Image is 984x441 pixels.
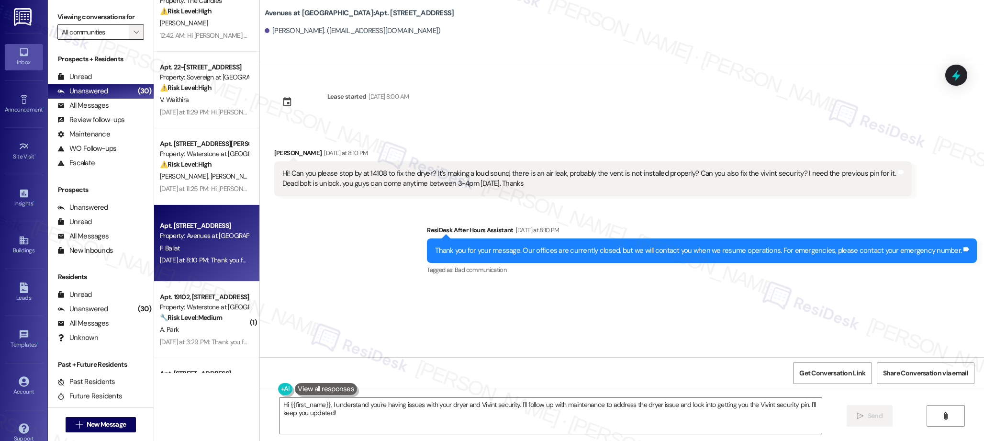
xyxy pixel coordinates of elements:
div: (30) [135,302,154,317]
span: Send [868,411,883,421]
span: [PERSON_NAME] [160,19,208,27]
div: Review follow-ups [57,115,124,125]
i:  [942,412,949,420]
div: All Messages [57,318,109,328]
div: Unread [57,217,92,227]
div: [DATE] at 11:29 PM: Hi [PERSON_NAME] , thank you for bringing this important matter to our attent... [160,108,822,116]
textarea: Hi {{first_name}}, I understand you're having issues with your dryer and Vivint security. I'll fo... [280,398,822,434]
div: Thank you for your message. Our offices are currently closed, but we will contact you when we res... [435,246,962,256]
span: Bad communication [455,266,506,274]
button: New Message [66,417,136,432]
a: Buildings [5,232,43,258]
div: Apt. [STREET_ADDRESS][PERSON_NAME] [160,139,248,149]
div: Property: Waterstone at [GEOGRAPHIC_DATA] [160,149,248,159]
img: ResiDesk Logo [14,8,34,26]
div: (30) [135,84,154,99]
strong: ⚠️ Risk Level: High [160,7,212,15]
a: Inbox [5,44,43,70]
span: [PERSON_NAME] [160,172,211,181]
div: Unanswered [57,203,108,213]
span: • [34,152,36,158]
span: Share Conversation via email [883,368,968,378]
span: [PERSON_NAME][GEOGRAPHIC_DATA] [210,172,319,181]
div: Unanswered [57,304,108,314]
div: Past Residents [57,377,115,387]
div: Residents [48,272,154,282]
div: Prospects + Residents [48,54,154,64]
div: Property: Waterstone at [GEOGRAPHIC_DATA] [160,302,248,312]
strong: ⚠️ Risk Level: High [160,160,212,169]
div: Prospects [48,185,154,195]
div: [DATE] at 8:10 PM [514,225,559,235]
div: Apt. 22~[STREET_ADDRESS] [160,62,248,72]
div: [DATE] 8:00 AM [366,91,409,102]
div: [PERSON_NAME] [274,148,912,161]
label: Viewing conversations for [57,10,144,24]
i:  [134,28,139,36]
div: [PERSON_NAME]. ([EMAIL_ADDRESS][DOMAIN_NAME]) [265,26,441,36]
div: WO Follow-ups [57,144,116,154]
span: • [43,105,44,112]
div: [DATE] at 8:10 PM: Thank you for your message. Our offices are currently closed, but we will cont... [160,256,692,264]
div: Apt. [STREET_ADDRESS] [160,369,248,379]
div: Unread [57,290,92,300]
div: All Messages [57,101,109,111]
span: Get Conversation Link [799,368,865,378]
div: Unanswered [57,86,108,96]
div: ResiDesk After Hours Assistant [427,225,977,238]
div: [DATE] at 8:10 PM [322,148,368,158]
div: Unread [57,72,92,82]
a: Account [5,373,43,399]
span: F. Baliat [160,244,180,252]
b: Avenues at [GEOGRAPHIC_DATA]: Apt. [STREET_ADDRESS] [265,8,454,18]
div: All Messages [57,231,109,241]
div: New Inbounds [57,246,113,256]
strong: ⚠️ Risk Level: High [160,83,212,92]
div: Property: Avenues at [GEOGRAPHIC_DATA] [160,231,248,241]
span: • [33,199,34,205]
strong: 🔧 Risk Level: Medium [160,313,222,322]
div: Past + Future Residents [48,360,154,370]
span: A. Park [160,325,179,334]
a: Site Visit • [5,138,43,164]
div: Escalate [57,158,95,168]
a: Templates • [5,327,43,352]
span: New Message [87,419,126,430]
div: Hi! Can you please stop by at 14108 to fix the dryer? It’s making a loud sound, there is an air l... [282,169,896,189]
a: Insights • [5,185,43,211]
div: Maintenance [57,129,110,139]
div: Apt. [STREET_ADDRESS] [160,221,248,231]
div: Property: Sovereign at [GEOGRAPHIC_DATA] [160,72,248,82]
a: Leads [5,280,43,305]
span: • [37,340,38,347]
div: Tagged as: [427,263,977,277]
div: Future Residents [57,391,122,401]
span: V. Waithira [160,95,189,104]
button: Share Conversation via email [877,362,974,384]
button: Send [847,405,893,427]
input: All communities [62,24,129,40]
div: [DATE] at 3:29 PM: Thank you for your message. Our offices are currently closed, but we will cont... [160,338,772,346]
button: Get Conversation Link [793,362,872,384]
div: Unknown [57,333,98,343]
div: 12:42 AM: Hi [PERSON_NAME] , thank you for bringing this important matter to our attention. We've... [160,31,798,40]
div: [DATE] at 11:25 PM: Hi [PERSON_NAME] and [PERSON_NAME] , thank you for bringing this important ma... [160,184,884,193]
i:  [857,412,864,420]
div: Apt. 19102, [STREET_ADDRESS][PERSON_NAME] [160,292,248,302]
i:  [76,421,83,429]
div: Lease started [327,91,367,102]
